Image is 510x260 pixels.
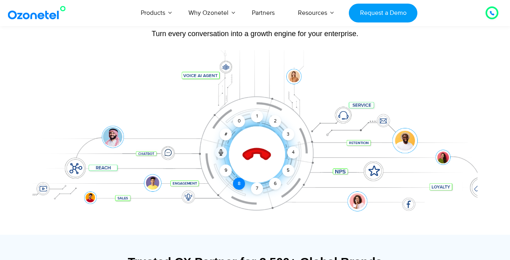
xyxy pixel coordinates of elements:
[282,128,294,140] div: 3
[269,115,281,127] div: 2
[287,146,299,158] div: 4
[32,29,478,38] div: Turn every conversation into a growth engine for your enterprise.
[282,165,294,177] div: 5
[233,178,245,190] div: 8
[349,4,417,22] a: Request a Demo
[233,115,245,127] div: 0
[220,165,232,177] div: 9
[269,178,281,190] div: 6
[251,110,263,122] div: 1
[251,183,263,195] div: 7
[220,128,232,140] div: #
